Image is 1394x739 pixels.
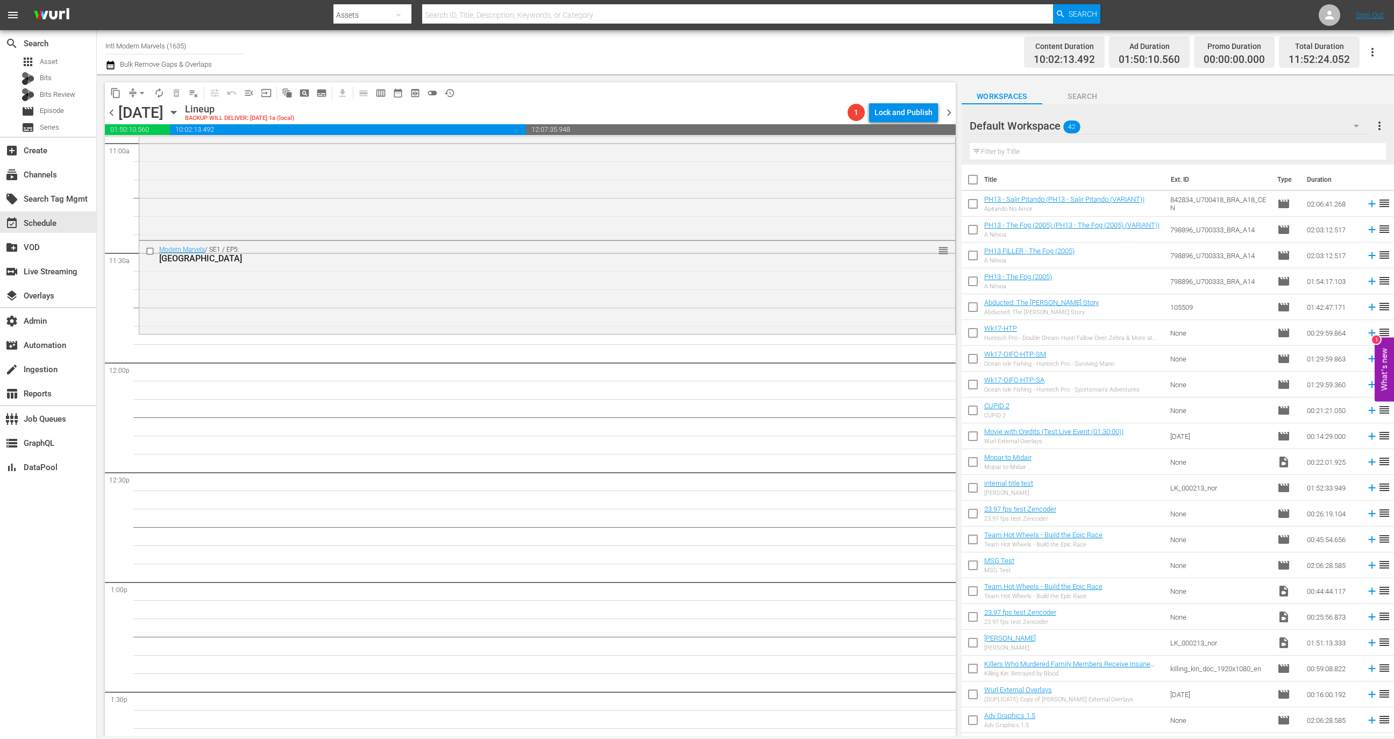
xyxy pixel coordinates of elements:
[22,88,34,101] div: Bits Review
[424,84,441,102] span: 24 hours Lineup View is OFF
[1166,552,1273,578] td: None
[984,335,1162,342] div: Huntech Pro - Double Dream Hunt! Fallow Deer, Zebra & More at Ikamela Safaris!
[1378,507,1391,520] span: reorder
[1378,636,1391,649] span: reorder
[1366,198,1378,210] svg: Add to Schedule
[375,88,386,98] span: calendar_view_week_outlined
[105,106,118,119] span: chevron_left
[984,299,1099,307] a: Abducted: The [PERSON_NAME] Story
[1378,403,1391,416] span: reorder
[1378,455,1391,468] span: reorder
[984,247,1075,255] a: PH13 FILLER - The Fog (2005)
[1289,54,1350,66] span: 11:52:24.052
[1303,604,1362,630] td: 00:25:56.873
[313,84,330,102] span: Create Series Block
[1166,320,1273,346] td: None
[6,9,19,22] span: menu
[1204,39,1265,54] div: Promo Duration
[5,37,18,50] span: Search
[258,84,275,102] span: Update Metadata from Key Asset
[22,105,34,118] span: Episode
[299,88,310,98] span: pageview_outlined
[389,84,407,102] span: Month Calendar View
[1277,636,1290,649] span: Video
[984,464,1032,471] div: Mopar to Midair
[1277,249,1290,262] span: Episode
[984,479,1033,487] a: internal title test
[22,121,34,134] span: Series
[984,634,1036,642] a: [PERSON_NAME]
[1366,714,1378,726] svg: Add to Schedule
[275,82,296,103] span: Refresh All Search Blocks
[1303,346,1362,372] td: 01:29:59.863
[1366,637,1378,649] svg: Add to Schedule
[984,619,1056,626] div: 23.97 fps test Zencoder
[159,246,205,253] a: Modern Marvels
[984,505,1056,513] a: 23.97 fps test Zencoder
[984,608,1056,616] a: 23.97 fps test Zencoder
[107,84,124,102] span: Copy Lineup
[984,350,1046,358] a: Wk17-OIFC-HTP-SM
[5,265,18,278] span: Live Streaming
[984,324,1017,332] a: Wk17-HTP
[984,386,1140,393] div: Ocean Isle Fishing - Huntech Pro - Sportsman's Adventures
[1034,54,1095,66] span: 10:02:13.492
[5,437,18,450] span: GraphQL
[159,253,894,264] div: [GEOGRAPHIC_DATA]
[984,376,1044,384] a: Wk17-OIFC-HTP-SA
[1166,501,1273,527] td: None
[1366,353,1378,365] svg: Add to Schedule
[5,363,18,376] span: Ingestion
[22,55,34,68] span: Asset
[1378,532,1391,545] span: reorder
[1204,54,1265,66] span: 00:00:00.000
[1053,4,1100,24] button: Search
[5,413,18,425] span: Job Queues
[1303,501,1362,527] td: 00:26:19.104
[984,557,1014,565] a: MSG Test
[1303,475,1362,501] td: 01:52:33.949
[282,88,293,98] span: auto_awesome_motion_outlined
[1378,481,1391,494] span: reorder
[869,103,938,122] button: Lock and Publish
[1277,197,1290,210] span: Episode
[1366,482,1378,494] svg: Add to Schedule
[1366,559,1378,571] svg: Add to Schedule
[185,103,294,115] div: Lineup
[1366,301,1378,313] svg: Add to Schedule
[984,195,1144,203] a: PH13 - Salir Pitando (PH13 - Salir Pitando (VARIANT))
[1378,274,1391,287] span: reorder
[261,88,272,98] span: input
[1166,346,1273,372] td: None
[5,339,18,352] span: Automation
[410,88,421,98] span: preview_outlined
[1069,4,1097,24] span: Search
[984,712,1035,720] a: Adv Graphics 1.5
[984,660,1155,676] a: Killers Who Murdered Family Members Receive Insane Sentences
[1303,656,1362,681] td: 00:59:08.822
[984,257,1075,264] div: A Névoa
[1166,294,1273,320] td: 105509
[110,88,121,98] span: content_copy
[1300,165,1365,195] th: Duration
[1277,275,1290,288] span: Episode
[1373,119,1386,132] span: more_vert
[40,105,64,116] span: Episode
[1119,39,1180,54] div: Ad Duration
[244,88,254,98] span: menu_open
[1378,197,1391,210] span: reorder
[1277,610,1290,623] span: Video
[1063,116,1080,138] span: 42
[1271,165,1300,195] th: Type
[938,245,949,257] span: reorder
[1277,688,1290,701] span: Episode
[240,84,258,102] span: Fill episodes with ad slates
[296,84,313,102] span: Create Search Block
[1303,552,1362,578] td: 02:06:28.585
[1303,681,1362,707] td: 00:16:00.192
[316,88,327,98] span: subtitles_outlined
[40,56,58,67] span: Asset
[1373,113,1386,139] button: more_vert
[1289,39,1350,54] div: Total Duration
[1166,656,1273,681] td: killing_kin_doc_1920x1080_en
